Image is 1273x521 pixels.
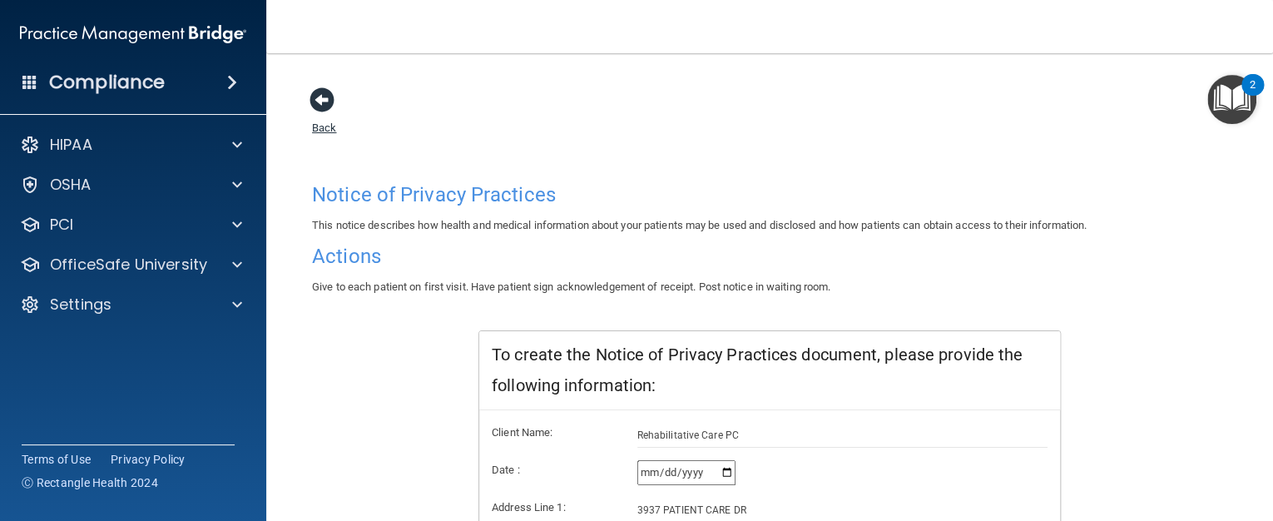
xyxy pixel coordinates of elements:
a: HIPAA [20,135,242,155]
span: Ⓒ Rectangle Health 2024 [22,474,158,491]
div: 2 [1250,85,1256,107]
h4: Actions [312,246,1227,267]
label: Date : [479,460,625,480]
p: PCI [50,215,73,235]
span: This notice describes how health and medical information about your patients may be used and disc... [312,219,1087,231]
p: OSHA [50,175,92,195]
h4: Compliance [49,71,165,94]
a: Settings [20,295,242,315]
a: Privacy Policy [111,451,186,468]
a: Terms of Use [22,451,91,468]
a: OfficeSafe University [20,255,242,275]
h4: Notice of Privacy Practices [312,184,1227,206]
a: PCI [20,215,242,235]
a: Back [312,102,336,134]
p: Settings [50,295,111,315]
label: Address Line 1: [479,498,625,518]
button: Open Resource Center, 2 new notifications [1207,75,1256,124]
span: Give to each patient on first visit. Have patient sign acknowledgement of receipt. Post notice in... [312,280,830,293]
p: OfficeSafe University [50,255,207,275]
div: To create the Notice of Privacy Practices document, please provide the following information: [479,331,1060,410]
a: OSHA [20,175,242,195]
label: Client Name: [479,423,625,443]
img: PMB logo [20,17,246,51]
iframe: Drift Widget Chat Controller [986,404,1253,469]
p: HIPAA [50,135,92,155]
